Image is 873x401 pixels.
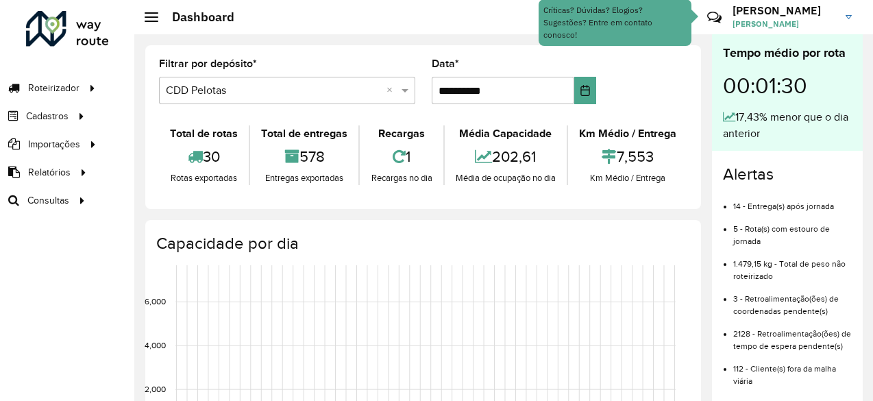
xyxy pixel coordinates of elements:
text: 2,000 [145,385,166,393]
div: Total de rotas [162,125,245,142]
text: 4,000 [145,341,166,350]
button: Choose Date [574,77,596,104]
div: 30 [162,142,245,171]
h3: [PERSON_NAME] [733,4,835,17]
span: Relatórios [28,165,71,180]
div: Km Médio / Entrega [571,171,684,185]
div: 7,553 [571,142,684,171]
li: 1.479,15 kg - Total de peso não roteirizado [733,247,852,282]
text: 6,000 [145,297,166,306]
label: Data [432,56,459,72]
div: Média Capacidade [448,125,563,142]
h4: Alertas [723,165,852,184]
div: Total de entregas [254,125,355,142]
li: 112 - Cliente(s) fora da malha viária [733,352,852,387]
div: 00:01:30 [723,62,852,109]
li: 14 - Entrega(s) após jornada [733,190,852,212]
div: 1 [363,142,439,171]
span: Cadastros [26,109,69,123]
div: 578 [254,142,355,171]
span: Importações [28,137,80,151]
div: Recargas [363,125,439,142]
h2: Dashboard [158,10,234,25]
div: Recargas no dia [363,171,439,185]
a: Contato Rápido [700,3,729,32]
div: Rotas exportadas [162,171,245,185]
div: Entregas exportadas [254,171,355,185]
span: Consultas [27,193,69,208]
li: 3 - Retroalimentação(ões) de coordenadas pendente(s) [733,282,852,317]
div: 202,61 [448,142,563,171]
span: Roteirizador [28,81,79,95]
span: [PERSON_NAME] [733,18,835,30]
label: Filtrar por depósito [159,56,257,72]
div: 17,43% menor que o dia anterior [723,109,852,142]
h4: Capacidade por dia [156,234,687,254]
span: Clear all [386,82,398,99]
div: Tempo médio por rota [723,44,852,62]
li: 2128 - Retroalimentação(ões) de tempo de espera pendente(s) [733,317,852,352]
div: Km Médio / Entrega [571,125,684,142]
li: 5 - Rota(s) com estouro de jornada [733,212,852,247]
div: Média de ocupação no dia [448,171,563,185]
